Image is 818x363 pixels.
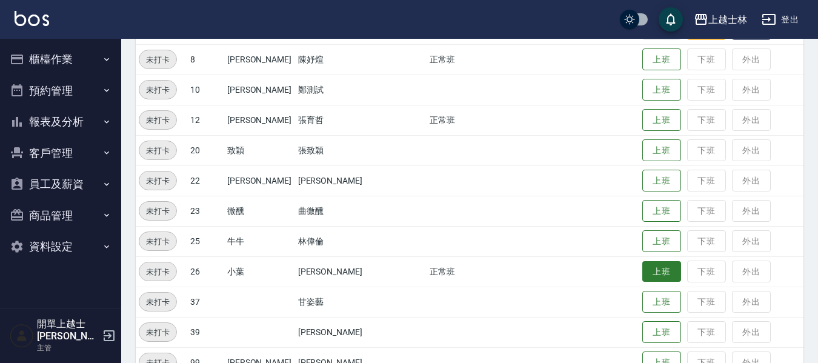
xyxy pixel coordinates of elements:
[642,261,681,282] button: 上班
[139,235,176,248] span: 未打卡
[139,205,176,218] span: 未打卡
[139,326,176,339] span: 未打卡
[427,105,497,135] td: 正常班
[642,230,681,253] button: 上班
[295,287,427,317] td: 甘姿藝
[224,105,295,135] td: [PERSON_NAME]
[5,168,116,200] button: 員工及薪資
[187,75,224,105] td: 10
[139,296,176,308] span: 未打卡
[139,84,176,96] span: 未打卡
[5,231,116,262] button: 資料設定
[689,7,752,32] button: 上越士林
[139,53,176,66] span: 未打卡
[10,324,34,348] img: Person
[642,139,681,162] button: 上班
[139,114,176,127] span: 未打卡
[659,7,683,32] button: save
[295,75,427,105] td: 鄭測試
[187,44,224,75] td: 8
[295,226,427,256] td: 林偉倫
[5,106,116,138] button: 報表及分析
[187,165,224,196] td: 22
[139,175,176,187] span: 未打卡
[187,317,224,347] td: 39
[295,317,427,347] td: [PERSON_NAME]
[708,12,747,27] div: 上越士林
[642,321,681,344] button: 上班
[642,109,681,132] button: 上班
[642,170,681,192] button: 上班
[5,138,116,169] button: 客戶管理
[224,226,295,256] td: 牛牛
[295,135,427,165] td: 張致穎
[187,287,224,317] td: 37
[224,256,295,287] td: 小葉
[295,44,427,75] td: 陳妤煊
[187,135,224,165] td: 20
[642,200,681,222] button: 上班
[295,165,427,196] td: [PERSON_NAME]
[295,105,427,135] td: 張育哲
[37,342,99,353] p: 主管
[295,256,427,287] td: [PERSON_NAME]
[642,79,681,101] button: 上班
[224,75,295,105] td: [PERSON_NAME]
[139,265,176,278] span: 未打卡
[5,44,116,75] button: 櫃檯作業
[224,165,295,196] td: [PERSON_NAME]
[5,75,116,107] button: 預約管理
[642,291,681,313] button: 上班
[139,144,176,157] span: 未打卡
[224,135,295,165] td: 致穎
[15,11,49,26] img: Logo
[295,196,427,226] td: 曲微醺
[427,44,497,75] td: 正常班
[187,196,224,226] td: 23
[224,44,295,75] td: [PERSON_NAME]
[642,48,681,71] button: 上班
[187,226,224,256] td: 25
[757,8,803,31] button: 登出
[187,105,224,135] td: 12
[224,196,295,226] td: 微醺
[37,318,99,342] h5: 開單上越士[PERSON_NAME]
[5,200,116,231] button: 商品管理
[427,256,497,287] td: 正常班
[187,256,224,287] td: 26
